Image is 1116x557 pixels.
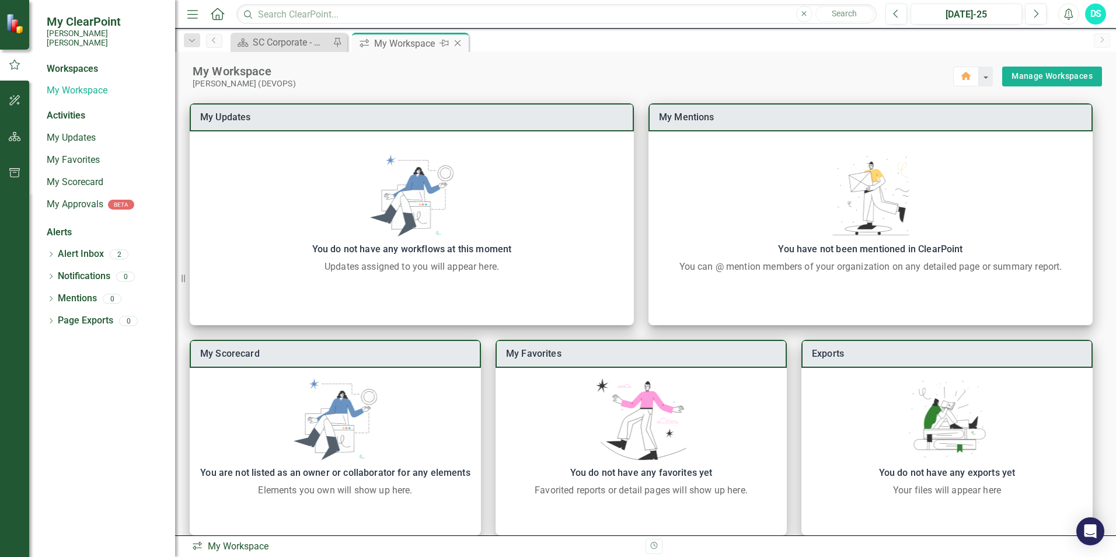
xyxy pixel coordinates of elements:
[659,112,714,123] a: My Mentions
[1012,69,1093,83] a: Manage Workspaces
[812,348,844,359] a: Exports
[200,348,260,359] a: My Scorecard
[193,64,953,79] div: My Workspace
[200,112,251,123] a: My Updates
[1002,67,1102,86] div: split button
[193,79,953,89] div: [PERSON_NAME] (DEVOPS)
[374,36,437,51] div: My Workspace
[501,483,781,497] div: Favorited reports or detail pages will show up here.
[196,241,628,257] div: You do not have any workflows at this moment
[253,35,330,50] div: SC Corporate - Welcome to ClearPoint
[196,260,628,274] div: Updates assigned to you will appear here.
[807,483,1087,497] div: Your files will appear here
[1076,517,1104,545] div: Open Intercom Messenger
[47,62,98,76] div: Workspaces
[911,4,1022,25] button: [DATE]-25
[47,29,163,48] small: [PERSON_NAME] [PERSON_NAME]
[116,271,135,281] div: 0
[110,249,128,259] div: 2
[47,226,163,239] div: Alerts
[47,198,103,211] a: My Approvals
[501,465,781,481] div: You do not have any favorites yet
[119,316,138,326] div: 0
[196,483,475,497] div: Elements you own will show up here.
[191,540,637,553] div: My Workspace
[815,6,874,22] button: Search
[47,154,163,167] a: My Favorites
[1085,4,1106,25] button: DS
[506,348,562,359] a: My Favorites
[236,4,877,25] input: Search ClearPoint...
[654,241,1087,257] div: You have not been mentioned in ClearPoint
[6,13,26,34] img: ClearPoint Strategy
[47,176,163,189] a: My Scorecard
[103,294,121,304] div: 0
[47,109,163,123] div: Activities
[58,292,97,305] a: Mentions
[58,314,113,328] a: Page Exports
[654,260,1087,274] div: You can @ mention members of your organization on any detailed page or summary report.
[233,35,330,50] a: SC Corporate - Welcome to ClearPoint
[832,9,857,18] span: Search
[47,84,163,98] a: My Workspace
[108,200,134,210] div: BETA
[196,465,475,481] div: You are not listed as an owner or collaborator for any elements
[58,270,110,283] a: Notifications
[47,15,163,29] span: My ClearPoint
[58,248,104,261] a: Alert Inbox
[47,131,163,145] a: My Updates
[915,8,1018,22] div: [DATE]-25
[807,465,1087,481] div: You do not have any exports yet
[1002,67,1102,86] button: Manage Workspaces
